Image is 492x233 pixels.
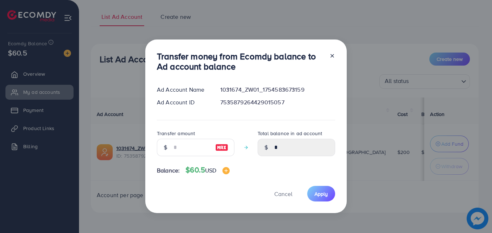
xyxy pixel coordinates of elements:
span: Cancel [274,190,292,198]
h3: Transfer money from Ecomdy balance to Ad account balance [157,51,324,72]
h4: $60.5 [185,166,229,175]
label: Transfer amount [157,130,195,137]
button: Apply [307,186,335,201]
span: Apply [314,190,328,197]
span: USD [205,166,216,174]
img: image [222,167,230,174]
div: 1031674_ZW01_1754583673159 [214,86,341,94]
div: Ad Account Name [151,86,214,94]
span: Balance: [157,166,180,175]
img: image [215,143,228,152]
button: Cancel [265,186,301,201]
div: 7535879264429015057 [214,98,341,107]
div: Ad Account ID [151,98,214,107]
label: Total balance in ad account [258,130,322,137]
